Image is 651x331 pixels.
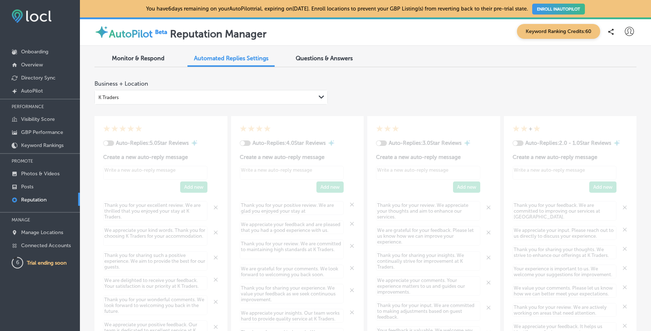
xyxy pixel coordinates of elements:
span: Monitor & Respond [112,55,165,62]
p: Photos & Videos [21,171,60,177]
p: Directory Sync [21,75,56,81]
span: Automated Replies Settings [194,55,268,62]
a: ENROLL INAUTOPILOT [532,4,585,15]
label: Business + Location [94,80,148,87]
p: AutoPilot [21,88,43,94]
p: Onboarding [21,49,48,55]
text: 6 [16,259,19,266]
div: K Traders [98,95,119,100]
label: Reputation Manager [170,28,267,40]
img: autopilot-icon [94,25,109,39]
label: AutoPilot [109,28,153,40]
p: You have 6 days remaining on your AutoPilot trial, expiring on [DATE] . Enroll locations to preve... [146,5,585,12]
p: Keyword Rankings [21,142,64,148]
p: Overview [21,62,43,68]
p: Manage Locations [21,229,63,236]
p: GBP Performance [21,129,63,135]
p: Trial ending soon [27,260,66,266]
p: Reputation [21,197,46,203]
img: fda3e92497d09a02dc62c9cd864e3231.png [12,9,52,23]
p: Connected Accounts [21,242,71,249]
p: Visibility Score [21,116,55,122]
span: Keyword Ranking Credits: 60 [517,24,600,39]
img: Beta [153,28,170,36]
p: Posts [21,184,33,190]
span: Questions & Answers [296,55,353,62]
